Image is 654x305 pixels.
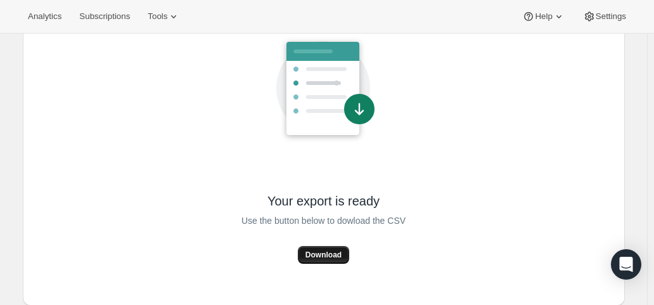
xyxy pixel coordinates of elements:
button: Help [515,8,572,25]
button: Settings [575,8,634,25]
span: Use the button below to dowload the CSV [241,213,406,228]
span: Download [305,250,342,260]
span: Tools [148,11,167,22]
button: Download [298,246,349,264]
button: Subscriptions [72,8,138,25]
span: Your export is ready [267,193,380,209]
div: Open Intercom Messenger [611,249,641,280]
span: Analytics [28,11,61,22]
span: Subscriptions [79,11,130,22]
button: Analytics [20,8,69,25]
span: Help [535,11,552,22]
button: Tools [140,8,188,25]
span: Settings [596,11,626,22]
